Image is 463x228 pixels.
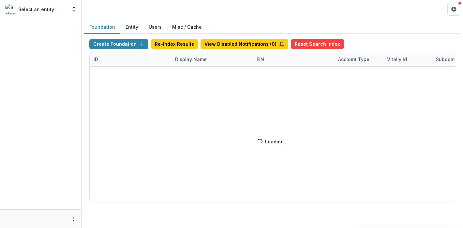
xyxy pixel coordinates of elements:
button: Open entity switcher [69,3,79,16]
button: Foundation [84,21,120,34]
button: Users [143,21,167,34]
button: Get Help [447,3,460,16]
button: More [69,215,77,223]
button: Misc / Cache [167,21,207,34]
button: Entity [120,21,143,34]
img: Select an entity [5,4,16,14]
p: Select an entity [18,6,54,13]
